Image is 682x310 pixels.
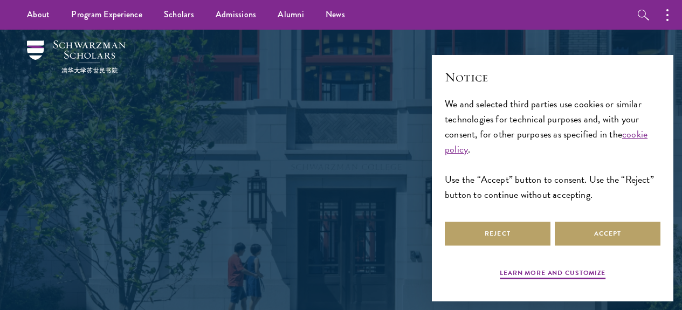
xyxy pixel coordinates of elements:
a: cookie policy [445,127,647,156]
div: We and selected third parties use cookies or similar technologies for technical purposes and, wit... [445,97,660,203]
button: Learn more and customize [500,268,605,281]
h2: Notice [445,68,660,86]
button: Reject [445,222,550,246]
button: Accept [555,222,660,246]
img: Schwarzman Scholars [27,40,126,73]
